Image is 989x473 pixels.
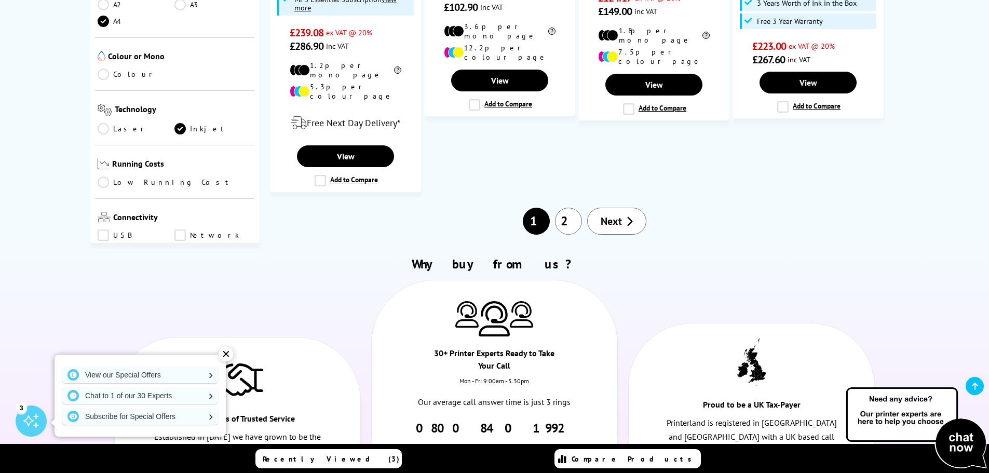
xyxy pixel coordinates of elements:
[62,367,218,383] a: View our Special Offers
[601,214,622,228] span: Next
[598,5,632,18] span: £149.00
[666,416,837,472] p: Printerland is registered in [GEOGRAPHIC_DATA] and [GEOGRAPHIC_DATA] with a UK based call centre,...
[587,208,646,235] a: Next
[480,2,503,12] span: inc VAT
[752,39,786,53] span: £223.00
[290,26,323,39] span: £239.08
[112,158,252,171] span: Running Costs
[623,103,686,115] label: Add to Compare
[555,208,582,235] a: 2
[211,358,263,400] img: Trusted Service
[98,229,175,241] a: USB
[174,123,252,134] a: Inkjet
[62,408,218,425] a: Subscribe for Special Offers
[757,17,823,25] span: Free 3 Year Warranty
[290,61,401,79] li: 1.2p per mono page
[109,256,880,272] h2: Why buy from us?
[98,16,175,27] a: A4
[455,301,479,328] img: Printer Experts
[444,1,478,14] span: £102.90
[777,101,841,113] label: Add to Compare
[98,123,175,134] a: Laser
[510,301,533,328] img: Printer Experts
[152,430,323,472] p: Established in [DATE] we have grown to be the largest independent reseller of printers and consum...
[634,6,657,16] span: inc VAT
[760,72,856,93] a: View
[98,177,252,188] a: Low Running Cost
[737,338,766,386] img: UK tax payer
[469,99,532,111] label: Add to Compare
[276,109,415,138] div: modal_delivery
[752,53,785,66] span: £267.60
[176,412,299,430] div: Over 30 Years of Trusted Service
[444,22,556,40] li: 3.6p per mono page
[16,402,27,413] div: 3
[98,158,110,169] img: Running Costs
[108,51,252,63] span: Colour or Mono
[572,454,697,464] span: Compare Products
[219,347,233,361] div: ✕
[315,175,378,186] label: Add to Compare
[416,420,573,436] a: 0800 840 1992
[789,41,835,51] span: ex VAT @ 20%
[433,347,556,377] div: 30+ Printer Experts Ready to Take Your Call
[479,301,510,337] img: Printer Experts
[98,104,113,116] img: Technology
[844,386,989,471] img: Open Live Chat window
[98,212,111,222] img: Connectivity
[255,449,402,468] a: Recently Viewed (3)
[409,436,580,472] div: Let us help you choose the perfect printer for you home or business
[788,55,810,64] span: inc VAT
[598,26,710,45] li: 1.8p per mono page
[62,387,218,404] a: Chat to 1 of our 30 Experts
[297,145,394,167] a: View
[372,377,617,395] div: Mon - Fri 9:00am - 5.30pm
[98,69,175,80] a: Colour
[326,41,349,51] span: inc VAT
[326,28,372,37] span: ex VAT @ 20%
[605,74,702,96] a: View
[174,229,252,241] a: Network
[115,104,252,118] span: Technology
[598,47,710,66] li: 7.5p per colour page
[113,212,252,224] span: Connectivity
[690,398,813,416] div: Proud to be a UK Tax-Payer
[290,39,323,53] span: £286.90
[409,395,580,409] p: Our average call answer time is just 3 rings
[98,51,105,61] img: Colour or Mono
[263,454,400,464] span: Recently Viewed (3)
[554,449,701,468] a: Compare Products
[290,82,401,101] li: 5.3p per colour page
[451,70,548,91] a: View
[444,43,556,62] li: 12.2p per colour page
